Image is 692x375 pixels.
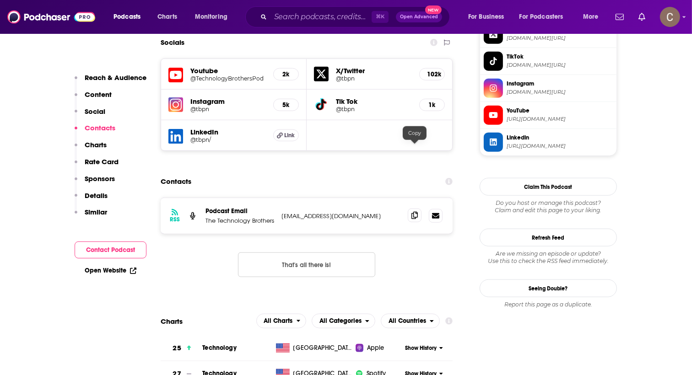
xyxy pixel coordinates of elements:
span: tiktok.com/@tbpn [507,62,613,69]
span: instagram.com/tbpn [507,89,613,96]
button: open menu [312,314,375,328]
span: TikTok [507,53,613,61]
span: United States [293,343,353,353]
span: All Countries [389,318,426,324]
button: Sponsors [75,174,115,191]
p: [EMAIL_ADDRESS][DOMAIN_NAME] [281,212,400,220]
div: Copy [403,126,427,140]
button: open menu [381,314,440,328]
img: iconImage [168,97,183,112]
p: Rate Card [85,157,119,166]
span: Do you host or manage this podcast? [480,199,617,207]
h5: Instagram [190,97,266,106]
a: Charts [151,10,183,24]
div: Search podcasts, credits, & more... [254,6,459,27]
img: User Profile [660,7,680,27]
button: Contact Podcast [75,241,146,258]
a: Seeing Double? [480,279,617,297]
button: open menu [107,10,152,24]
span: For Podcasters [519,11,563,23]
a: X/Twitter[DOMAIN_NAME][URL] [484,25,613,44]
h5: 5k [281,101,291,109]
a: Apple [356,343,402,353]
h3: RSS [170,216,180,223]
p: Reach & Audience [85,73,146,82]
button: open menu [462,10,516,24]
input: Search podcasts, credits, & more... [270,10,372,24]
p: Content [85,90,112,99]
h5: 1k [427,101,437,109]
span: Apple [367,343,384,353]
button: Reach & Audience [75,73,146,90]
h2: Countries [381,314,440,328]
span: https://www.youtube.com/@TechnologyBrothersPod [507,116,613,123]
span: Link [285,132,295,139]
button: Refresh Feed [480,229,617,246]
span: Charts [157,11,177,23]
p: Podcast Email [205,207,274,215]
h2: Categories [312,314,375,328]
h2: Platforms [256,314,307,328]
button: Charts [75,140,107,157]
button: Nothing here. [238,252,375,277]
a: Linkedin[URL][DOMAIN_NAME] [484,133,613,152]
h3: 25 [173,343,181,354]
button: Claim This Podcast [480,178,617,196]
a: @tbpn [190,106,266,112]
span: For Business [468,11,504,23]
span: New [425,5,442,14]
a: Show notifications dropdown [612,9,627,25]
button: open menu [189,10,239,24]
button: Similar [75,208,107,225]
span: https://www.linkedin.com/company/tbpn/ [507,143,613,150]
button: Contacts [75,123,115,140]
img: Podchaser - Follow, Share and Rate Podcasts [7,8,95,26]
span: Monitoring [195,11,227,23]
h2: Contacts [161,173,191,190]
span: twitter.com/tbpn [507,35,613,42]
h5: Tik Tok [336,97,412,106]
button: Open AdvancedNew [396,11,442,22]
a: @tbpn [336,75,412,82]
h2: Charts [161,317,183,326]
button: open menu [514,10,577,24]
h5: 102k [427,70,437,78]
button: open menu [577,10,610,24]
p: Similar [85,208,107,216]
p: Details [85,191,108,200]
div: Report this page as a duplicate. [480,301,617,308]
p: Sponsors [85,174,115,183]
a: Link [273,129,299,141]
a: Technology [202,344,237,352]
span: Open Advanced [400,15,438,19]
span: YouTube [507,107,613,115]
p: Charts [85,140,107,149]
a: Open Website [85,267,136,274]
a: 25 [161,336,202,361]
a: Show notifications dropdown [635,9,649,25]
a: [GEOGRAPHIC_DATA] [272,343,356,353]
h5: X/Twitter [336,66,412,75]
h5: Youtube [190,66,266,75]
span: ⌘ K [372,11,389,23]
button: open menu [256,314,307,328]
button: Show profile menu [660,7,680,27]
button: Details [75,191,108,208]
p: The Technology Brothers [205,217,274,225]
a: @tbpn [336,106,412,112]
h2: Socials [161,34,184,51]
a: Instagram[DOMAIN_NAME][URL] [484,79,613,98]
span: Instagram [507,80,613,88]
a: @TechnologyBrothersPod [190,75,266,82]
a: @tbpn/ [190,136,266,143]
span: All Categories [319,318,362,324]
p: Contacts [85,123,115,132]
h5: LinkedIn [190,128,266,136]
span: Podcasts [114,11,141,23]
button: Content [75,90,112,107]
